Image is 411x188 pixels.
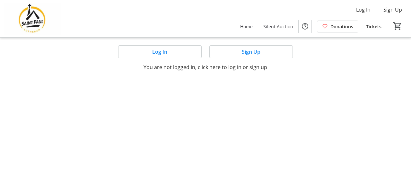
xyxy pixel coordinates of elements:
span: Sign Up [242,48,260,56]
span: Tickets [366,23,381,30]
span: Donations [330,23,353,30]
button: Log In [118,45,202,58]
span: Sign Up [383,6,402,13]
a: Donations [317,21,358,32]
a: Home [235,21,258,32]
button: Sign Up [209,45,293,58]
span: Home [240,23,253,30]
button: Log In [351,4,376,15]
span: Silent Auction [263,23,293,30]
a: Silent Auction [258,21,298,32]
button: Sign Up [378,4,407,15]
a: Tickets [361,21,387,32]
button: Help [299,20,311,33]
img: Saint Paul Lutheran School's Logo [4,3,61,35]
span: Log In [356,6,371,13]
p: You are not logged in, click here to log in or sign up [72,63,338,71]
button: Cart [392,20,403,32]
span: Log In [152,48,167,56]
